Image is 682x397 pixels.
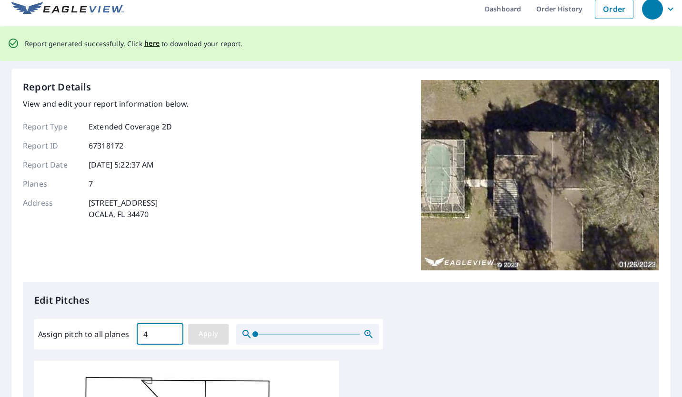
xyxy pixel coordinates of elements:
p: 7 [89,178,93,189]
p: Report Type [23,121,80,132]
p: [STREET_ADDRESS] OCALA, FL 34470 [89,197,158,220]
p: Address [23,197,80,220]
input: 00.0 [137,321,183,347]
p: View and edit your report information below. [23,98,189,109]
img: EV Logo [11,2,124,16]
p: Report Details [23,80,91,94]
p: 67318172 [89,140,123,151]
button: here [144,38,160,50]
p: Edit Pitches [34,293,648,308]
p: Report ID [23,140,80,151]
p: Planes [23,178,80,189]
label: Assign pitch to all planes [38,328,129,340]
p: [DATE] 5:22:37 AM [89,159,154,170]
p: Extended Coverage 2D [89,121,172,132]
span: Apply [196,328,221,340]
img: Top image [421,80,659,270]
p: Report generated successfully. Click to download your report. [25,38,243,50]
button: Apply [188,324,229,345]
p: Report Date [23,159,80,170]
